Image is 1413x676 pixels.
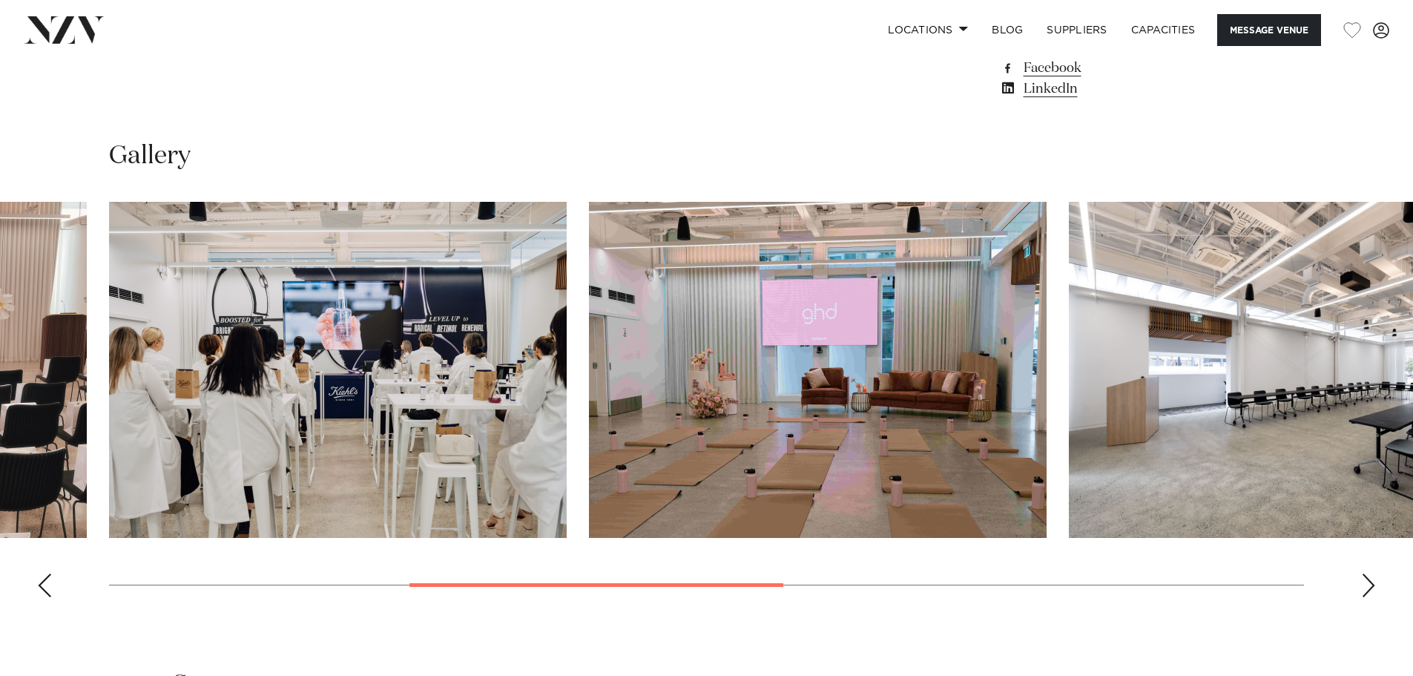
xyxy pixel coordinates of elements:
[1217,14,1321,46] button: Message Venue
[1035,14,1119,46] a: SUPPLIERS
[876,14,980,46] a: Locations
[109,140,191,173] h2: Gallery
[980,14,1035,46] a: BLOG
[24,16,105,43] img: nzv-logo.png
[109,202,567,538] swiper-slide: 3 / 8
[589,202,1047,538] swiper-slide: 4 / 8
[999,79,1241,99] a: LinkedIn
[1119,14,1208,46] a: Capacities
[999,58,1241,79] a: Facebook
